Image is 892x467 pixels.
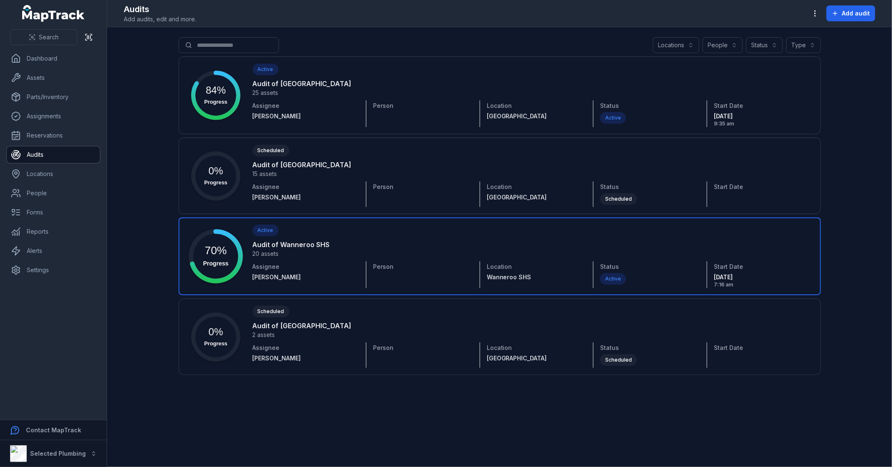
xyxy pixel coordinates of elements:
a: [GEOGRAPHIC_DATA] [487,112,580,120]
a: Parts/Inventory [7,89,100,105]
div: Active [600,273,626,285]
a: MapTrack [22,5,85,22]
a: [PERSON_NAME] [253,193,360,202]
a: Reservations [7,127,100,144]
a: Locations [7,166,100,182]
button: Add audit [826,5,875,21]
a: [PERSON_NAME] [253,273,360,281]
button: Locations [653,37,699,53]
span: [DATE] [714,273,807,281]
span: 7:16 am [714,281,807,288]
time: 9/19/2025, 7:16:21 AM [714,273,807,288]
a: Forms [7,204,100,221]
a: Assets [7,69,100,86]
span: Add audits, edit and more. [124,15,196,23]
a: Audits [7,146,100,163]
span: [GEOGRAPHIC_DATA] [487,355,547,362]
div: Active [600,112,626,124]
a: Wanneroo SHS [487,273,580,281]
span: Add audit [842,9,870,18]
strong: Selected Plumbing [30,450,86,457]
a: Settings [7,262,100,278]
button: Search [10,29,77,45]
div: Scheduled [600,354,637,366]
button: Status [746,37,783,53]
strong: Contact MapTrack [26,426,81,434]
button: Type [786,37,821,53]
div: Scheduled [600,193,637,205]
span: Wanneroo SHS [487,273,532,281]
span: Search [39,33,59,41]
a: Reports [7,223,100,240]
a: [GEOGRAPHIC_DATA] [487,193,580,202]
time: 9/19/2025, 9:35:30 AM [714,112,807,127]
a: People [7,185,100,202]
a: Dashboard [7,50,100,67]
a: [PERSON_NAME] [253,112,360,120]
button: People [703,37,743,53]
span: [GEOGRAPHIC_DATA] [487,194,547,201]
h2: Audits [124,3,196,15]
a: [PERSON_NAME] [253,354,360,362]
a: Alerts [7,242,100,259]
span: 9:35 am [714,120,807,127]
a: Assignments [7,108,100,125]
span: [DATE] [714,112,807,120]
a: [GEOGRAPHIC_DATA] [487,354,580,362]
span: [GEOGRAPHIC_DATA] [487,112,547,120]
